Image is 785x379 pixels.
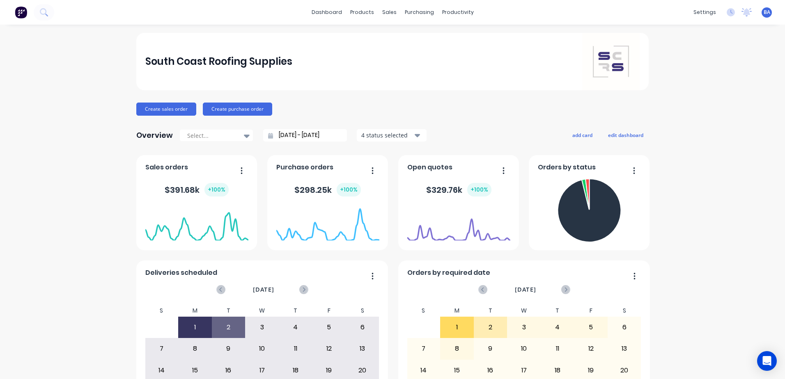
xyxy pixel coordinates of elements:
[294,183,361,196] div: $ 298.25k
[145,162,188,172] span: Sales orders
[337,183,361,196] div: + 100 %
[346,6,378,18] div: products
[378,6,401,18] div: sales
[346,338,379,359] div: 13
[165,183,229,196] div: $ 391.68k
[361,131,413,139] div: 4 status selected
[212,305,246,317] div: T
[574,305,608,317] div: F
[407,338,440,359] div: 7
[608,305,641,317] div: S
[582,33,640,90] img: South Coast Roofing Supplies
[407,268,490,278] span: Orders by required date
[474,305,507,317] div: T
[212,338,245,359] div: 9
[407,305,441,317] div: S
[276,162,333,172] span: Purchase orders
[279,317,312,338] div: 4
[357,129,427,142] button: 4 status selected
[541,317,574,338] div: 4
[567,130,598,140] button: add card
[764,9,770,16] span: BA
[757,351,777,371] div: Open Intercom Messenger
[246,338,278,359] div: 10
[538,162,596,172] span: Orders by status
[279,305,312,317] div: T
[541,338,574,359] div: 11
[15,6,27,18] img: Factory
[608,338,641,359] div: 13
[474,317,507,338] div: 2
[212,317,245,338] div: 2
[145,268,217,278] span: Deliveries scheduled
[245,305,279,317] div: W
[407,162,452,172] span: Open quotes
[603,130,649,140] button: edit dashboard
[145,305,179,317] div: S
[401,6,438,18] div: purchasing
[541,305,574,317] div: T
[574,317,607,338] div: 5
[308,6,346,18] a: dashboard
[507,305,541,317] div: W
[608,317,641,338] div: 6
[515,285,536,294] span: [DATE]
[346,317,379,338] div: 6
[689,6,720,18] div: settings
[312,338,345,359] div: 12
[474,338,507,359] div: 9
[145,53,292,70] div: South Coast Roofing Supplies
[145,338,178,359] div: 7
[203,103,272,116] button: Create purchase order
[440,305,474,317] div: M
[441,338,473,359] div: 8
[507,317,540,338] div: 3
[179,317,211,338] div: 1
[312,317,345,338] div: 5
[441,317,473,338] div: 1
[279,338,312,359] div: 11
[312,305,346,317] div: F
[253,285,274,294] span: [DATE]
[438,6,478,18] div: productivity
[426,183,491,196] div: $ 329.76k
[346,305,379,317] div: S
[178,305,212,317] div: M
[246,317,278,338] div: 3
[507,338,540,359] div: 10
[467,183,491,196] div: + 100 %
[574,338,607,359] div: 12
[136,127,173,144] div: Overview
[179,338,211,359] div: 8
[204,183,229,196] div: + 100 %
[136,103,196,116] button: Create sales order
